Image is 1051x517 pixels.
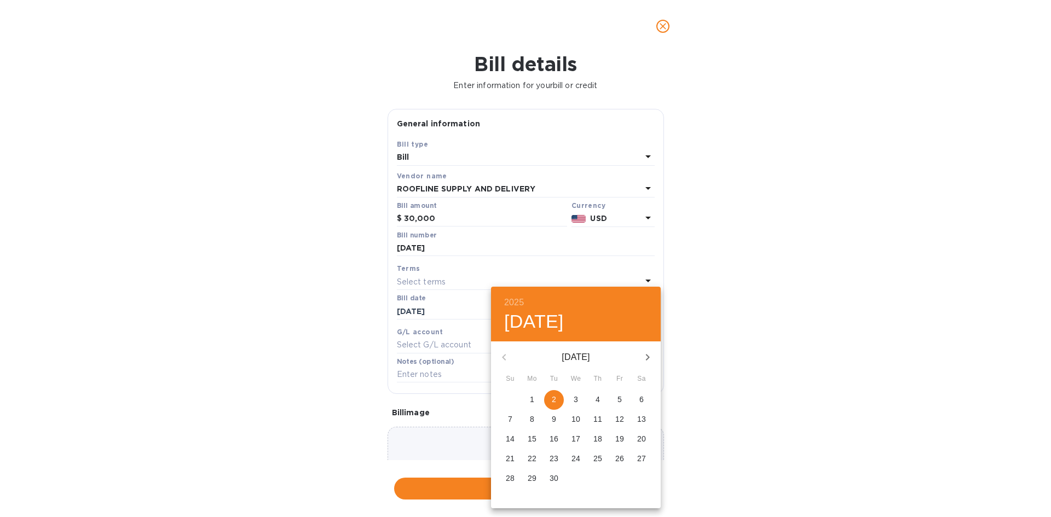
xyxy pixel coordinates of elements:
p: 28 [506,473,515,484]
button: 17 [566,429,586,449]
p: 7 [508,414,512,425]
button: 15 [522,429,542,449]
button: [DATE] [504,310,564,333]
button: 11 [588,410,608,429]
p: 2 [552,394,556,405]
button: 7 [500,410,520,429]
p: 10 [571,414,580,425]
p: 23 [550,453,558,464]
button: 20 [632,429,651,449]
button: 8 [522,410,542,429]
button: 29 [522,469,542,489]
button: 1 [522,390,542,410]
button: 10 [566,410,586,429]
p: 19 [615,433,624,444]
button: 25 [588,449,608,469]
p: 26 [615,453,624,464]
p: 25 [593,453,602,464]
button: 21 [500,449,520,469]
p: 30 [550,473,558,484]
button: 22 [522,449,542,469]
p: 13 [637,414,646,425]
p: 17 [571,433,580,444]
p: 18 [593,433,602,444]
button: 16 [544,429,564,449]
p: 14 [506,433,515,444]
p: 11 [593,414,602,425]
button: 6 [632,390,651,410]
button: 12 [610,410,630,429]
button: 19 [610,429,630,449]
button: 24 [566,449,586,469]
p: 5 [617,394,622,405]
span: Su [500,374,520,385]
button: 30 [544,469,564,489]
p: 1 [530,394,534,405]
p: 22 [528,453,536,464]
button: 4 [588,390,608,410]
button: 18 [588,429,608,449]
button: 3 [566,390,586,410]
button: 2025 [504,295,524,310]
span: We [566,374,586,385]
p: [DATE] [517,351,634,364]
button: 5 [610,390,630,410]
p: 24 [571,453,580,464]
p: 3 [574,394,578,405]
span: Mo [522,374,542,385]
p: 8 [530,414,534,425]
p: 12 [615,414,624,425]
span: Fr [610,374,630,385]
span: Th [588,374,608,385]
button: 28 [500,469,520,489]
p: 29 [528,473,536,484]
p: 4 [596,394,600,405]
button: 27 [632,449,651,469]
p: 6 [639,394,644,405]
button: 26 [610,449,630,469]
p: 27 [637,453,646,464]
button: 9 [544,410,564,429]
button: 2 [544,390,564,410]
p: 21 [506,453,515,464]
button: 14 [500,429,520,449]
button: 23 [544,449,564,469]
p: 20 [637,433,646,444]
button: 13 [632,410,651,429]
span: Tu [544,374,564,385]
p: 15 [528,433,536,444]
p: 9 [552,414,556,425]
p: 16 [550,433,558,444]
span: Sa [632,374,651,385]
